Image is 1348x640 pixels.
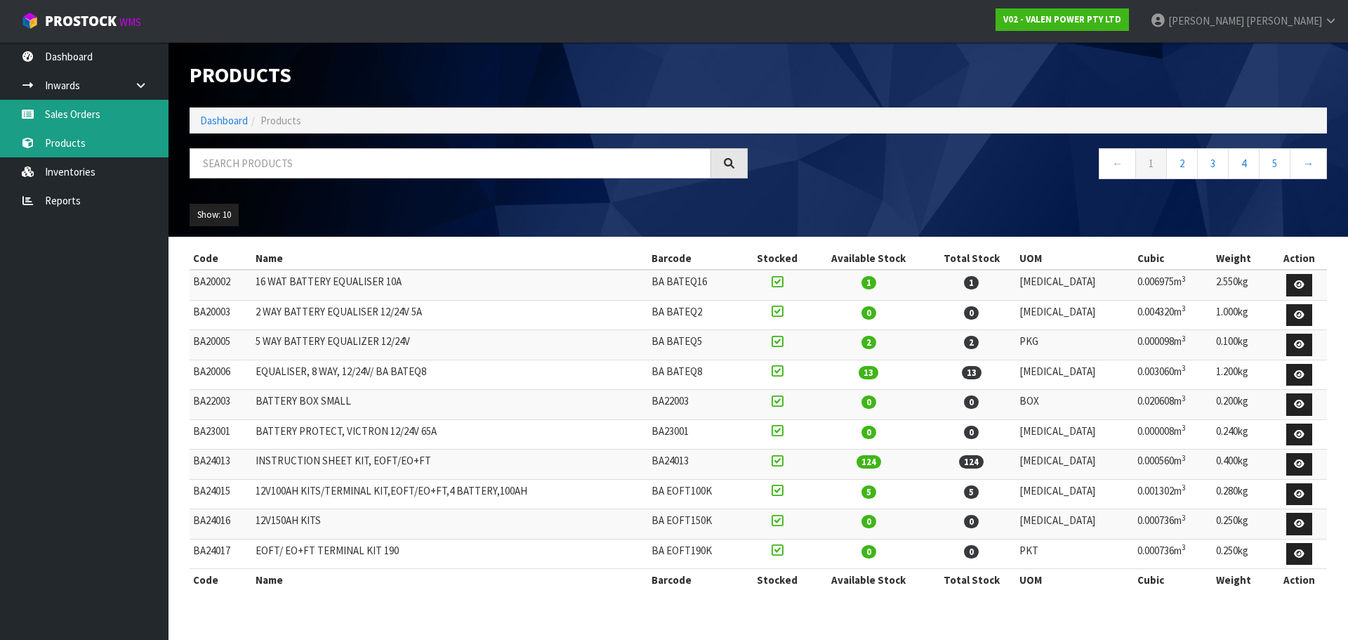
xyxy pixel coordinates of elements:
td: [MEDICAL_DATA] [1016,509,1133,540]
td: BA20003 [190,300,252,330]
td: EQUALISER, 8 WAY, 12/24V/ BA BATEQ8 [252,360,647,390]
th: Available Stock [811,569,927,592]
a: 3 [1197,148,1229,178]
th: Name [252,569,647,592]
th: Cubic [1134,247,1212,270]
a: 2 [1166,148,1198,178]
td: 1.000kg [1212,300,1272,330]
td: 0.250kg [1212,539,1272,569]
td: BA22003 [190,390,252,420]
td: INSTRUCTION SHEET KIT, EOFT/EO+FT [252,450,647,480]
td: BA24017 [190,539,252,569]
td: [MEDICAL_DATA] [1016,419,1133,450]
span: [PERSON_NAME] [1246,14,1322,27]
th: UOM [1016,569,1133,592]
td: 2.550kg [1212,270,1272,300]
span: 0 [964,545,979,559]
td: BA BATEQ16 [648,270,744,300]
td: BOX [1016,390,1133,420]
td: [MEDICAL_DATA] [1016,360,1133,390]
td: [MEDICAL_DATA] [1016,300,1133,330]
td: BATTERY BOX SMALL [252,390,647,420]
th: Barcode [648,247,744,270]
span: 13 [962,366,982,379]
sup: 3 [1182,542,1186,552]
span: 0 [861,515,876,528]
td: 1.200kg [1212,360,1272,390]
a: ← [1099,148,1136,178]
nav: Page navigation [769,148,1327,183]
td: BA20006 [190,360,252,390]
td: 5 WAY BATTERY EQUALIZER 12/24V [252,330,647,360]
span: Products [260,114,301,127]
sup: 3 [1182,363,1186,373]
td: BA EOFT150K [648,509,744,540]
td: 0.000098m [1134,330,1212,360]
sup: 3 [1182,483,1186,492]
td: EOFT/ EO+FT TERMINAL KIT 190 [252,539,647,569]
td: BA EOFT100K [648,479,744,509]
td: 0.003060m [1134,360,1212,390]
span: 0 [964,306,979,320]
span: 5 [964,485,979,499]
th: Barcode [648,569,744,592]
th: Action [1272,247,1327,270]
span: ProStock [45,12,117,30]
th: Cubic [1134,569,1212,592]
span: 0 [861,306,876,320]
a: Dashboard [200,114,248,127]
td: [MEDICAL_DATA] [1016,450,1133,480]
h1: Products [190,63,748,86]
td: BA24015 [190,479,252,509]
td: BA24013 [190,450,252,480]
span: 0 [964,426,979,439]
td: 0.020608m [1134,390,1212,420]
td: BA BATEQ5 [648,330,744,360]
td: 0.400kg [1212,450,1272,480]
td: [MEDICAL_DATA] [1016,479,1133,509]
span: 0 [964,515,979,528]
td: 12V100AH KITS/TERMINAL KIT,EOFT/EO+FT,4 BATTERY,100AH [252,479,647,509]
sup: 3 [1182,334,1186,344]
th: Total Stock [927,247,1017,270]
td: BA22003 [648,390,744,420]
td: 0.000736m [1134,509,1212,540]
strong: V02 - VALEN POWER PTY LTD [1003,13,1121,25]
td: BA24016 [190,509,252,540]
td: 0.240kg [1212,419,1272,450]
td: 0.000008m [1134,419,1212,450]
td: PKG [1016,330,1133,360]
span: 1 [964,276,979,289]
th: Stocked [744,247,811,270]
td: 0.001302m [1134,479,1212,509]
span: 124 [959,455,984,469]
td: 12V150AH KITS [252,509,647,540]
sup: 3 [1182,423,1186,433]
small: WMS [119,15,141,29]
span: 0 [964,396,979,409]
span: 5 [861,485,876,499]
td: 0.000560m [1134,450,1212,480]
img: cube-alt.png [21,12,39,30]
th: Total Stock [927,569,1017,592]
th: Stocked [744,569,811,592]
th: Code [190,569,252,592]
td: 0.250kg [1212,509,1272,540]
td: 0.200kg [1212,390,1272,420]
a: → [1290,148,1327,178]
th: Weight [1212,247,1272,270]
td: BA20002 [190,270,252,300]
td: 16 WAT BATTERY EQUALISER 10A [252,270,647,300]
th: Available Stock [811,247,927,270]
sup: 3 [1182,513,1186,523]
span: [PERSON_NAME] [1168,14,1244,27]
span: 0 [861,545,876,559]
td: 2 WAY BATTERY EQUALISER 12/24V 5A [252,300,647,330]
span: 2 [964,336,979,349]
th: Weight [1212,569,1272,592]
sup: 3 [1182,274,1186,284]
th: Code [190,247,252,270]
sup: 3 [1182,453,1186,463]
td: BA BATEQ2 [648,300,744,330]
td: BA BATEQ8 [648,360,744,390]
